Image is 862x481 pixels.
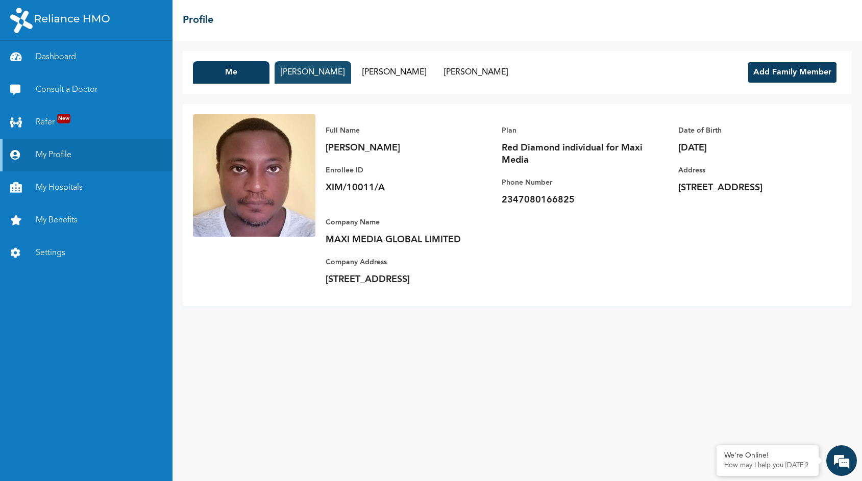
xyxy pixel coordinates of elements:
p: 2347080166825 [502,194,645,206]
p: Plan [502,124,645,137]
p: XIM/10011/A [326,182,469,194]
div: FAQs [100,346,195,377]
p: Company Address [326,256,469,268]
span: New [57,114,70,123]
button: [PERSON_NAME] [275,61,351,84]
div: We're Online! [724,451,811,460]
p: Address [678,164,821,176]
p: How may I help you today? [724,462,811,470]
button: Add Family Member [748,62,836,83]
p: Enrollee ID [326,164,469,176]
div: Chat with us now [53,57,171,70]
p: Full Name [326,124,469,137]
span: We're online! [59,144,141,247]
span: Conversation [5,364,100,371]
p: [DATE] [678,142,821,154]
p: Red Diamond individual for Maxi Media [502,142,645,166]
img: d_794563401_company_1708531726252_794563401 [19,51,41,77]
h2: Profile [183,13,213,28]
div: Minimize live chat window [167,5,192,30]
p: Company Name [326,216,469,229]
p: [STREET_ADDRESS] [678,182,821,194]
p: Phone Number [502,176,645,189]
p: Date of Birth [678,124,821,137]
p: MAXI MEDIA GLOBAL LIMITED [326,234,469,246]
p: [STREET_ADDRESS] [326,273,469,286]
button: Me [193,61,269,84]
textarea: Type your message and hit 'Enter' [5,310,194,346]
img: Enrollee [193,114,315,237]
button: [PERSON_NAME] [356,61,433,84]
p: [PERSON_NAME] [326,142,469,154]
button: [PERSON_NAME] [438,61,514,84]
img: RelianceHMO's Logo [10,8,110,33]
